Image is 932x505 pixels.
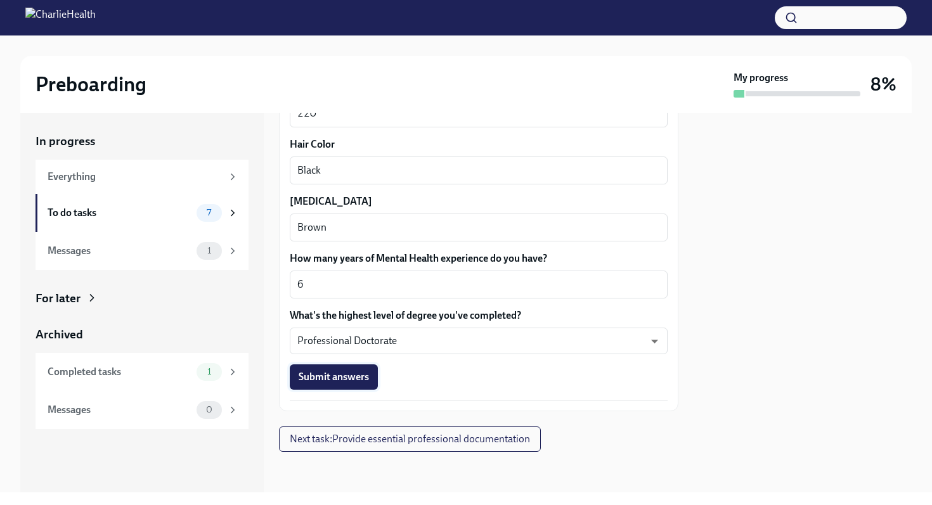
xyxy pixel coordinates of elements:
button: Submit answers [290,364,378,390]
span: 0 [198,405,220,414]
div: Messages [48,244,191,258]
span: Submit answers [299,371,369,383]
textarea: 6 [297,277,660,292]
a: Messages1 [36,232,249,270]
div: To do tasks [48,206,191,220]
textarea: Brown [297,220,660,235]
span: 7 [199,208,219,217]
a: Everything [36,160,249,194]
textarea: 220 [297,106,660,121]
textarea: Black [297,163,660,178]
img: CharlieHealth [25,8,96,28]
button: Next task:Provide essential professional documentation [279,426,541,452]
a: For later [36,290,249,307]
span: 1 [200,246,219,255]
a: Completed tasks1 [36,353,249,391]
div: Messages [48,403,191,417]
label: How many years of Mental Health experience do you have? [290,252,668,265]
label: Hair Color [290,137,668,151]
label: What's the highest level of degree you've completed? [290,309,668,323]
a: Archived [36,326,249,343]
a: In progress [36,133,249,150]
span: Next task : Provide essential professional documentation [290,433,530,445]
span: 1 [200,367,219,376]
label: [MEDICAL_DATA] [290,195,668,208]
div: Everything [48,170,222,184]
h2: Preboarding [36,72,146,97]
div: Professional Doctorate [290,328,668,354]
a: To do tasks7 [36,194,249,232]
div: For later [36,290,81,307]
h3: 8% [871,73,896,96]
div: Completed tasks [48,365,191,379]
strong: My progress [734,71,788,85]
a: Messages0 [36,391,249,429]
